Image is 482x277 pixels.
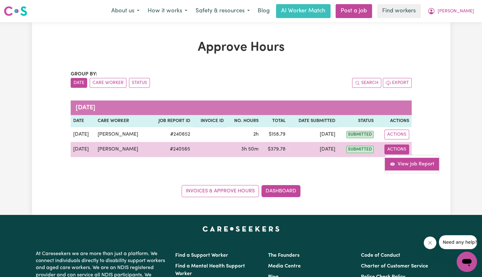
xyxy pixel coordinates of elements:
[384,155,439,173] div: Actions
[95,127,149,142] td: [PERSON_NAME]
[254,4,273,18] a: Blog
[424,236,436,249] iframe: Close message
[144,4,191,18] button: How it works
[90,78,126,88] button: sort invoices by care worker
[288,115,338,127] th: Date Submitted
[336,4,372,18] a: Post a job
[423,4,478,18] button: My Account
[191,4,254,18] button: Safety & resources
[361,264,428,269] a: Charter of Customer Service
[95,115,149,127] th: Care worker
[129,78,150,88] button: sort invoices by paid status
[261,127,288,142] td: $ 158.79
[182,185,259,197] a: Invoices & Approve Hours
[384,145,409,154] button: Actions
[107,4,144,18] button: About us
[385,158,439,170] a: View job report 240565
[377,4,421,18] a: Find workers
[439,235,477,249] iframe: Message from company
[338,115,376,127] th: Status
[288,142,338,157] td: [DATE]
[261,142,288,157] td: $ 379.78
[4,4,27,18] a: Careseekers logo
[261,115,288,127] th: Total
[276,4,331,18] a: AI Worker Match
[383,78,412,88] button: Export
[71,127,95,142] td: [DATE]
[241,147,259,152] span: 3 hours 50 minutes
[346,131,374,138] span: submitted
[4,5,27,17] img: Careseekers logo
[71,142,95,157] td: [DATE]
[95,142,149,157] td: [PERSON_NAME]
[175,253,228,258] a: Find a Support Worker
[352,78,381,88] button: Search
[346,146,374,153] span: submitted
[4,4,38,10] span: Need any help?
[268,264,301,269] a: Media Centre
[202,226,280,231] a: Careseekers home page
[268,253,299,258] a: The Founders
[71,72,97,77] span: Group by:
[175,264,245,276] a: Find a Mental Health Support Worker
[149,127,193,142] td: # 240652
[384,130,409,139] button: Actions
[361,253,400,258] a: Code of Conduct
[253,132,259,137] span: 2 hours
[376,115,412,127] th: Actions
[438,8,474,15] span: [PERSON_NAME]
[71,40,412,55] h1: Approve Hours
[261,185,300,197] a: Dashboard
[193,115,226,127] th: Invoice ID
[71,100,412,115] caption: [DATE]
[149,115,193,127] th: Job Report ID
[457,252,477,272] iframe: Button to launch messaging window
[71,115,95,127] th: Date
[71,78,87,88] button: sort invoices by date
[226,115,261,127] th: No. Hours
[149,142,193,157] td: # 240565
[288,127,338,142] td: [DATE]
